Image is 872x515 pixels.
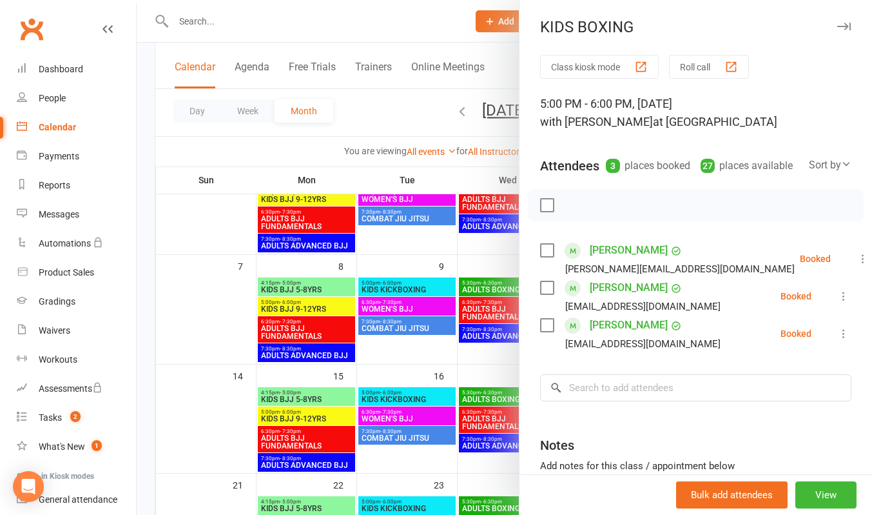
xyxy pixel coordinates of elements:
[606,159,620,173] div: 3
[17,345,136,374] a: Workouts
[809,157,851,174] div: Sort by
[70,411,81,422] span: 2
[519,18,872,36] div: KIDS BOXING
[17,171,136,200] a: Reports
[676,481,788,509] button: Bulk add attendees
[17,287,136,316] a: Gradings
[780,329,811,338] div: Booked
[39,151,79,161] div: Payments
[17,485,136,514] a: General attendance kiosk mode
[780,292,811,301] div: Booked
[17,113,136,142] a: Calendar
[17,316,136,345] a: Waivers
[39,122,76,132] div: Calendar
[39,325,70,336] div: Waivers
[540,115,653,128] span: with [PERSON_NAME]
[565,298,721,315] div: [EMAIL_ADDRESS][DOMAIN_NAME]
[92,440,102,451] span: 1
[540,458,851,474] div: Add notes for this class / appointment below
[590,278,668,298] a: [PERSON_NAME]
[606,157,690,175] div: places booked
[17,403,136,432] a: Tasks 2
[39,267,94,278] div: Product Sales
[39,93,66,103] div: People
[565,261,795,278] div: [PERSON_NAME][EMAIL_ADDRESS][DOMAIN_NAME]
[17,84,136,113] a: People
[565,336,721,352] div: [EMAIL_ADDRESS][DOMAIN_NAME]
[15,13,48,45] a: Clubworx
[540,157,599,175] div: Attendees
[669,55,749,79] button: Roll call
[17,55,136,84] a: Dashboard
[540,55,659,79] button: Class kiosk mode
[540,95,851,131] div: 5:00 PM - 6:00 PM, [DATE]
[17,200,136,229] a: Messages
[653,115,777,128] span: at [GEOGRAPHIC_DATA]
[39,296,75,307] div: Gradings
[39,354,77,365] div: Workouts
[17,374,136,403] a: Assessments
[590,240,668,261] a: [PERSON_NAME]
[17,142,136,171] a: Payments
[701,157,793,175] div: places available
[39,441,85,452] div: What's New
[540,374,851,401] input: Search to add attendees
[13,471,44,502] div: Open Intercom Messenger
[590,315,668,336] a: [PERSON_NAME]
[39,494,117,505] div: General attendance
[701,159,715,173] div: 27
[39,209,79,219] div: Messages
[39,64,83,74] div: Dashboard
[39,238,91,248] div: Automations
[39,180,70,190] div: Reports
[800,254,831,263] div: Booked
[17,229,136,258] a: Automations
[17,258,136,287] a: Product Sales
[17,432,136,461] a: What's New1
[540,436,574,454] div: Notes
[39,412,62,423] div: Tasks
[795,481,857,509] button: View
[39,383,102,394] div: Assessments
